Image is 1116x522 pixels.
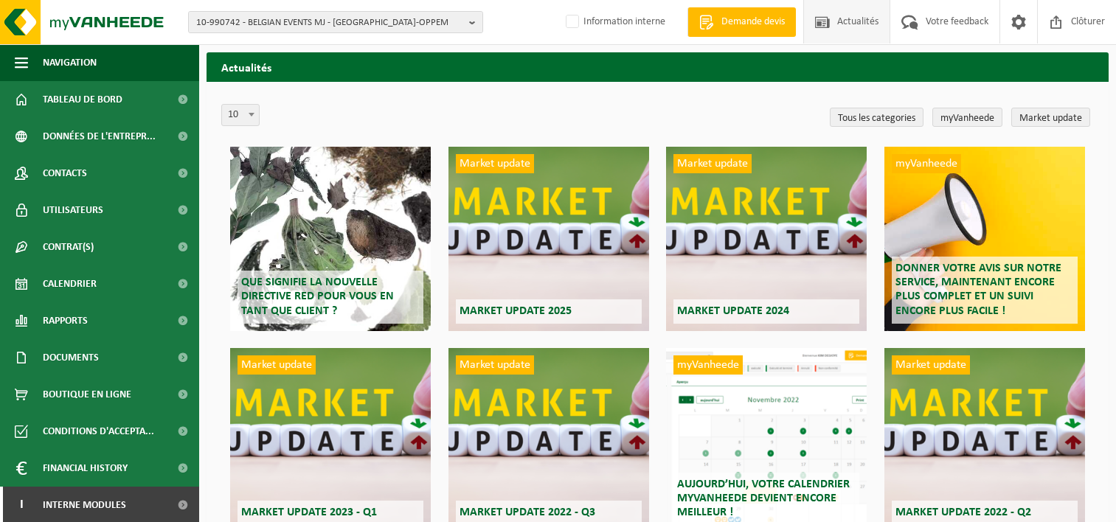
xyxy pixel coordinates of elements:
[460,507,595,518] span: Market update 2022 - Q3
[43,155,87,192] span: Contacts
[673,355,743,375] span: myVanheede
[207,52,1109,81] h2: Actualités
[830,108,923,127] a: Tous les categories
[43,450,128,487] span: Financial History
[221,104,260,126] span: 10
[230,147,431,331] a: Que signifie la nouvelle directive RED pour vous en tant que client ?
[43,44,97,81] span: Navigation
[884,147,1085,331] a: myVanheede Donner votre avis sur notre service, maintenant encore plus complet et un suivi encore...
[677,478,850,518] span: Aujourd’hui, votre calendrier myVanheede devient encore meilleur !
[188,11,483,33] button: 10-990742 - BELGIAN EVENTS MJ - [GEOGRAPHIC_DATA]-OPPEM
[43,302,88,339] span: Rapports
[895,507,1031,518] span: Market update 2022 - Q2
[448,147,649,331] a: Market update Market update 2025
[43,339,99,376] span: Documents
[456,154,534,173] span: Market update
[677,305,789,317] span: Market update 2024
[196,12,463,34] span: 10-990742 - BELGIAN EVENTS MJ - [GEOGRAPHIC_DATA]-OPPEM
[673,154,752,173] span: Market update
[43,376,131,413] span: Boutique en ligne
[43,81,122,118] span: Tableau de bord
[238,355,316,375] span: Market update
[687,7,796,37] a: Demande devis
[892,355,970,375] span: Market update
[460,305,572,317] span: Market update 2025
[43,229,94,265] span: Contrat(s)
[666,147,867,331] a: Market update Market update 2024
[43,413,154,450] span: Conditions d'accepta...
[895,262,1061,317] span: Donner votre avis sur notre service, maintenant encore plus complet et un suivi encore plus facile !
[241,507,377,518] span: Market update 2023 - Q1
[892,154,961,173] span: myVanheede
[241,276,394,316] span: Que signifie la nouvelle directive RED pour vous en tant que client ?
[43,265,97,302] span: Calendrier
[1011,108,1090,127] a: Market update
[43,118,156,155] span: Données de l'entrepr...
[932,108,1002,127] a: myVanheede
[563,11,665,33] label: Information interne
[456,355,534,375] span: Market update
[43,192,103,229] span: Utilisateurs
[222,105,259,125] span: 10
[718,15,789,29] span: Demande devis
